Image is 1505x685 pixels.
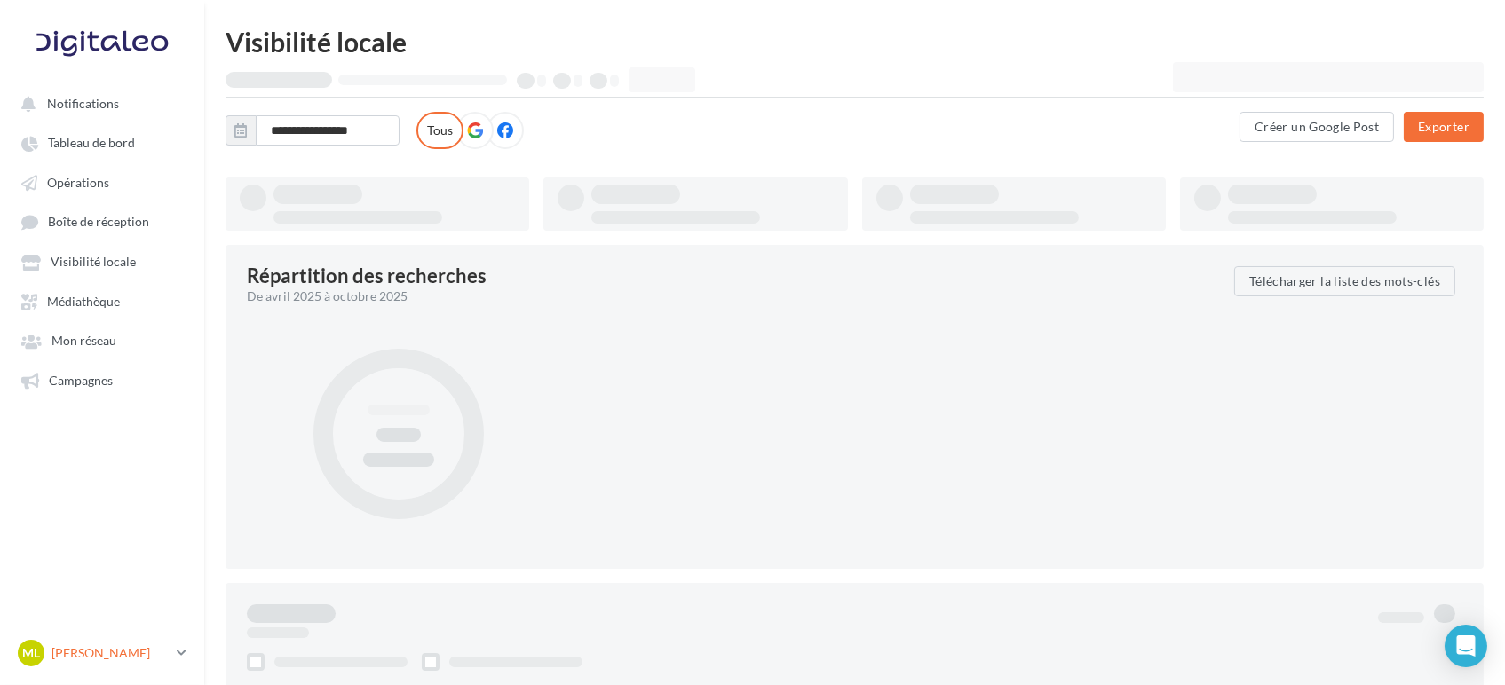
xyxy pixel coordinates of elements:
span: Tableau de bord [48,136,135,151]
span: Boîte de réception [48,215,149,230]
a: Tableau de bord [11,126,194,158]
div: Visibilité locale [226,28,1484,55]
label: Tous [416,112,463,149]
a: Médiathèque [11,285,194,317]
a: Visibilité locale [11,245,194,277]
span: Médiathèque [47,294,120,309]
button: Exporter [1404,112,1484,142]
p: [PERSON_NAME] [51,644,170,662]
span: ML [22,644,40,662]
span: Campagnes [49,373,113,388]
a: Opérations [11,166,194,198]
span: Notifications [47,96,119,111]
button: Notifications [11,87,186,119]
span: Opérations [47,175,109,190]
button: Télécharger la liste des mots-clés [1234,266,1455,296]
a: Boîte de réception [11,205,194,238]
div: Répartition des recherches [247,266,487,286]
a: Campagnes [11,364,194,396]
span: Mon réseau [51,334,116,349]
div: Open Intercom Messenger [1445,625,1487,667]
span: Visibilité locale [51,255,136,270]
a: Mon réseau [11,324,194,356]
a: ML [PERSON_NAME] [14,636,190,670]
div: De avril 2025 à octobre 2025 [247,287,1220,305]
button: Créer un Google Post [1240,112,1394,142]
